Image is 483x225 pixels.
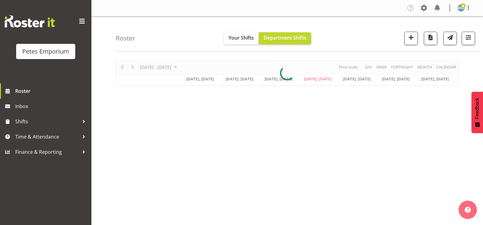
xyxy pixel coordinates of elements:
[15,132,79,141] span: Time & Attendance
[462,32,475,45] button: Filter Shifts
[116,35,135,42] h4: Roster
[404,32,418,45] button: Add a new shift
[457,4,465,12] img: mandy-mosley3858.jpg
[5,15,55,27] img: Rosterit website logo
[259,32,311,44] button: Department Shifts
[15,147,79,156] span: Finance & Reporting
[229,34,254,41] span: Your Shifts
[424,32,437,45] button: Download a PDF of the roster according to the set date range.
[474,98,480,119] span: Feedback
[15,86,88,96] span: Roster
[264,34,306,41] span: Department Shifts
[15,102,88,111] span: Inbox
[471,92,483,133] button: Feedback - Show survey
[22,47,69,56] div: Petes Emporium
[224,32,259,44] button: Your Shifts
[443,32,457,45] button: Send a list of all shifts for the selected filtered period to all rostered employees.
[15,117,79,126] span: Shifts
[465,207,471,213] img: help-xxl-2.png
